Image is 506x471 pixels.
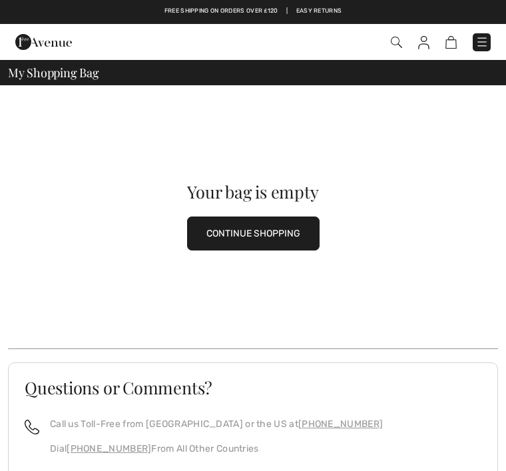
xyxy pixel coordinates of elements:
[286,7,288,16] span: |
[50,417,383,431] p: Call us Toll-Free from [GEOGRAPHIC_DATA] or the US at
[25,420,39,434] img: call
[187,217,320,250] button: CONTINUE SHOPPING
[15,36,72,47] a: 1ère Avenue
[33,183,473,200] div: Your bag is empty
[475,35,489,49] img: Menu
[298,418,383,430] a: [PHONE_NUMBER]
[445,36,457,49] img: Shopping Bag
[25,379,481,396] h3: Questions or Comments?
[296,7,342,16] a: Easy Returns
[164,7,278,16] a: Free shipping on orders over ₤120
[391,37,402,48] img: Search
[8,67,99,79] span: My Shopping Bag
[15,29,72,55] img: 1ère Avenue
[67,443,151,454] a: [PHONE_NUMBER]
[50,442,383,456] p: Dial From All Other Countries
[418,36,429,49] img: My Info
